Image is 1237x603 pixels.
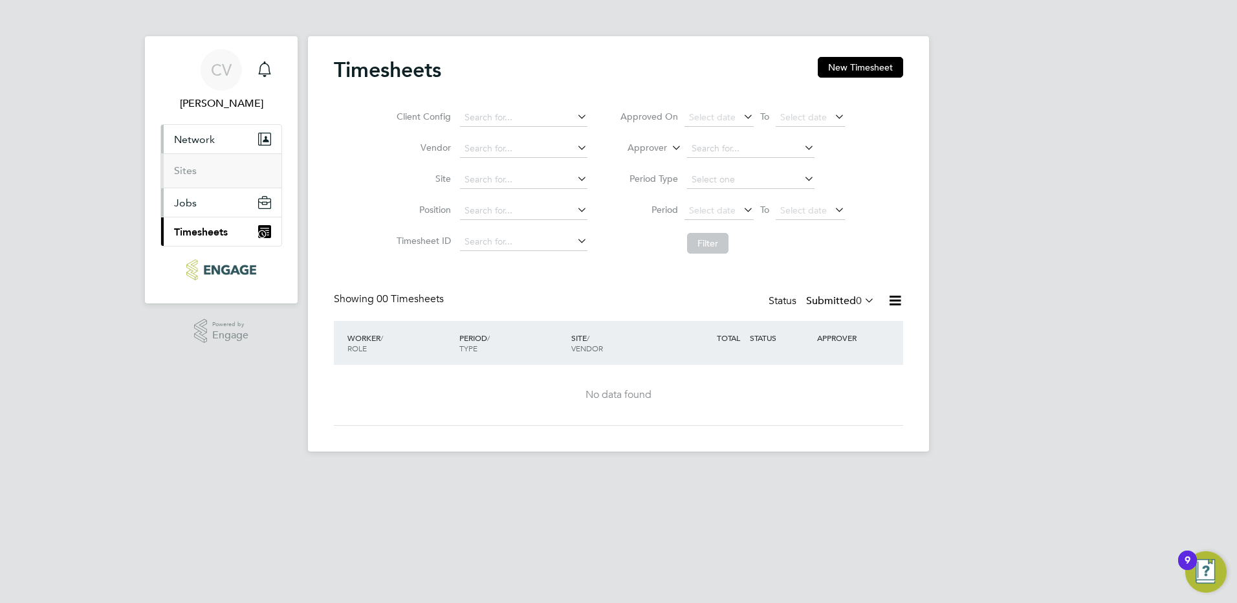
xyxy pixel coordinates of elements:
[393,204,451,215] label: Position
[161,217,281,246] button: Timesheets
[756,108,773,125] span: To
[620,173,678,184] label: Period Type
[620,111,678,122] label: Approved On
[174,164,197,177] a: Sites
[769,292,877,311] div: Status
[856,294,862,307] span: 0
[393,142,451,153] label: Vendor
[161,188,281,217] button: Jobs
[161,125,281,153] button: Network
[818,57,903,78] button: New Timesheet
[780,204,827,216] span: Select date
[460,233,587,251] input: Search for...
[689,111,736,123] span: Select date
[161,153,281,188] div: Network
[160,49,282,111] a: CV[PERSON_NAME]
[460,202,587,220] input: Search for...
[344,326,456,360] div: WORKER
[687,140,815,158] input: Search for...
[717,333,740,343] span: TOTAL
[687,171,815,189] input: Select one
[1185,560,1190,577] div: 9
[347,343,367,353] span: ROLE
[186,259,256,280] img: ncclondon-logo-retina.png
[380,333,383,343] span: /
[377,292,444,305] span: 00 Timesheets
[571,343,603,353] span: VENDOR
[460,140,587,158] input: Search for...
[814,326,881,349] div: APPROVER
[160,96,282,111] span: Caroline Vizzuett
[456,326,568,360] div: PERIOD
[160,259,282,280] a: Go to home page
[174,197,197,209] span: Jobs
[687,233,728,254] button: Filter
[211,61,232,78] span: CV
[460,109,587,127] input: Search for...
[334,57,441,83] h2: Timesheets
[806,294,875,307] label: Submitted
[212,330,248,341] span: Engage
[393,235,451,247] label: Timesheet ID
[747,326,814,349] div: STATUS
[212,319,248,330] span: Powered by
[1185,551,1227,593] button: Open Resource Center, 9 new notifications
[487,333,490,343] span: /
[756,201,773,218] span: To
[689,204,736,216] span: Select date
[145,36,298,303] nav: Main navigation
[587,333,589,343] span: /
[620,204,678,215] label: Period
[174,133,215,146] span: Network
[609,142,667,155] label: Approver
[780,111,827,123] span: Select date
[174,226,228,238] span: Timesheets
[459,343,477,353] span: TYPE
[393,111,451,122] label: Client Config
[460,171,587,189] input: Search for...
[194,319,249,344] a: Powered byEngage
[334,292,446,306] div: Showing
[568,326,680,360] div: SITE
[347,388,890,402] div: No data found
[393,173,451,184] label: Site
